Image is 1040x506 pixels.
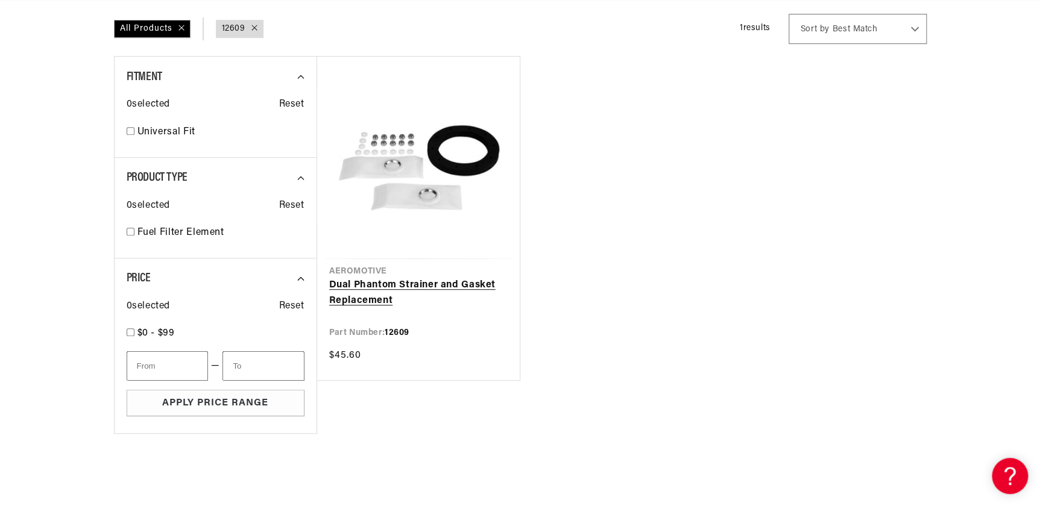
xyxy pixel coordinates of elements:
span: Reset [279,97,304,113]
span: 0 selected [127,299,170,314]
span: $0 - $99 [137,328,175,338]
select: Sort by [789,14,927,44]
button: Apply Price Range [127,390,304,417]
a: Fuel Filter Element [137,225,304,241]
span: Reset [279,198,304,214]
span: Reset [279,299,304,314]
span: Price [127,272,151,284]
div: All Products [114,20,191,38]
a: Universal Fit [137,125,304,140]
span: Sort by [801,23,830,36]
span: — [211,358,220,374]
a: Dual Phantom Strainer and Gasket Replacement [329,278,508,308]
span: Fitment [127,71,162,83]
input: From [127,351,208,381]
span: 0 selected [127,97,170,113]
span: 0 selected [127,198,170,214]
span: 1 results [740,23,771,33]
input: To [222,351,304,381]
span: Product Type [127,172,188,184]
a: 12609 [222,22,245,36]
